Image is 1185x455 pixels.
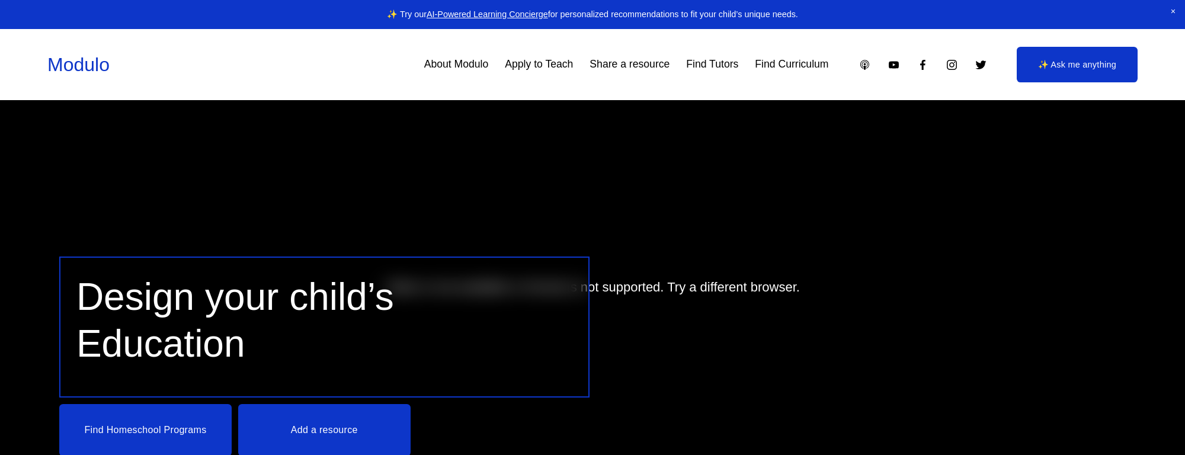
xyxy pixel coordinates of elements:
a: ✨ Ask me anything [1017,47,1138,82]
a: Find Tutors [686,54,738,75]
a: Apple Podcasts [859,59,871,71]
a: Instagram [946,59,958,71]
a: Facebook [917,59,929,71]
a: AI-Powered Learning Concierge [427,9,548,19]
a: YouTube [888,59,900,71]
a: Modulo [47,54,110,75]
a: Share a resource [590,54,670,75]
a: Find Curriculum [755,54,828,75]
a: About Modulo [424,54,489,75]
a: Twitter [975,59,987,71]
span: Design your child’s Education [76,275,405,365]
a: Apply to Teach [505,54,573,75]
